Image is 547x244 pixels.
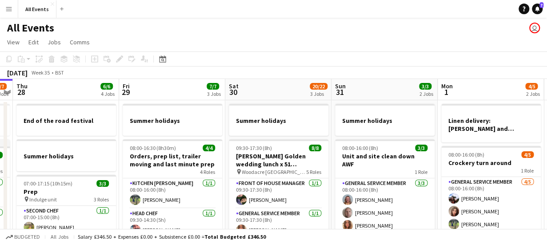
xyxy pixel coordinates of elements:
span: Fri [123,82,130,90]
app-user-avatar: Lucy Hinks [529,23,540,33]
span: Comms [70,38,90,46]
a: View [4,36,23,48]
span: 09:30-17:30 (8h) [236,145,272,151]
h3: Summer holidays [229,117,328,125]
span: 08:00-16:00 (8h) [342,145,378,151]
span: 4 Roles [200,169,215,175]
app-job-card: End of the road festival [16,104,116,136]
app-card-role: Head Chef1/109:30-14:30 (5h)[PERSON_NAME] [123,209,222,239]
span: Sun [335,82,346,90]
div: 3 Jobs [310,91,327,97]
h3: [PERSON_NAME] Golden wedding lunch x 51 [GEOGRAPHIC_DATA] [229,152,328,168]
a: Comms [66,36,93,48]
span: 08:00-16:00 (8h) [448,151,484,158]
span: 3/3 [419,83,431,90]
span: 8/8 [309,145,321,151]
span: Thu [16,82,28,90]
app-job-card: Summer holidays [16,139,116,171]
span: Total Budgeted £346.50 [204,233,266,240]
span: 4/5 [525,83,538,90]
div: 3 Jobs [207,91,221,97]
a: Edit [25,36,42,48]
app-card-role: Kitchen [PERSON_NAME]1/108:00-16:00 (8h)[PERSON_NAME] [123,178,222,209]
span: Budgeted [14,234,40,240]
span: 3 Roles [94,196,109,203]
app-card-role: Front of House Manager1/109:30-17:30 (8h)[PERSON_NAME] [229,178,328,209]
span: 1 Role [521,167,534,174]
span: 29 [121,87,130,97]
h3: Orders, prep list, trailer moving and last minute prep [123,152,222,168]
div: 4 Jobs [101,91,115,97]
span: 28 [15,87,28,97]
span: 08:00-16:30 (8h30m) [130,145,176,151]
h3: Crockery turn around [441,159,541,167]
span: 3/3 [96,180,109,187]
app-job-card: Linen delivery: [PERSON_NAME] and [PERSON_NAME] [441,104,541,142]
span: 7 [539,2,543,8]
h3: Linen delivery: [PERSON_NAME] and [PERSON_NAME] [441,117,541,133]
span: All jobs [49,233,70,240]
span: 1 Role [415,169,427,175]
span: 4/4 [203,145,215,151]
h3: Unit and site clean down AWF [335,152,435,168]
app-card-role: Second Chef1/107:00-15:00 (8h)[PERSON_NAME] [16,206,116,236]
app-job-card: Summer holidays [229,104,328,136]
h3: Summer holidays [335,117,435,125]
span: 20/22 [310,83,327,90]
h3: Prep [16,188,116,196]
span: 07:00-17:15 (10h15m) [24,180,72,187]
span: 30 [228,87,239,97]
app-job-card: 08:00-16:00 (8h)3/3Unit and site clean down AWF1 RoleGeneral service member3/308:00-16:00 (8h)[PE... [335,139,435,234]
app-job-card: Summer holidays [335,104,435,136]
span: 7/7 [207,83,219,90]
a: Jobs [44,36,64,48]
span: 4/5 [521,151,534,158]
span: Mon [441,82,453,90]
span: Edit [28,38,39,46]
app-card-role: General service member3/308:00-16:00 (8h)[PERSON_NAME][PERSON_NAME][PERSON_NAME] [335,178,435,234]
span: 5 Roles [306,169,321,175]
button: All Events [18,0,56,18]
h1: All Events [7,21,54,35]
div: 2 Jobs [419,91,433,97]
span: Woodacre [GEOGRAPHIC_DATA] SP4 6LS [242,169,306,175]
span: 31 [334,87,346,97]
span: Sat [229,82,239,90]
div: BST [55,69,64,76]
app-job-card: Summer holidays [123,104,222,136]
div: 2 Jobs [526,91,539,97]
h3: Summer holidays [123,117,222,125]
span: Week 35 [29,69,52,76]
h3: Summer holidays [16,152,116,160]
span: 3/3 [415,145,427,151]
h3: End of the road festival [16,117,116,125]
div: [DATE] [7,68,28,77]
button: Budgeted [4,232,41,242]
a: 7 [532,4,543,14]
span: Indulge unit [29,196,57,203]
span: 6/6 [100,83,113,90]
span: 1 [440,87,453,97]
div: Salary £346.50 + Expenses £0.00 + Subsistence £0.00 = [78,233,266,240]
span: View [7,38,20,46]
span: Jobs [48,38,61,46]
app-card-role: General service member1/109:30-17:30 (8h)[PERSON_NAME] [229,209,328,239]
